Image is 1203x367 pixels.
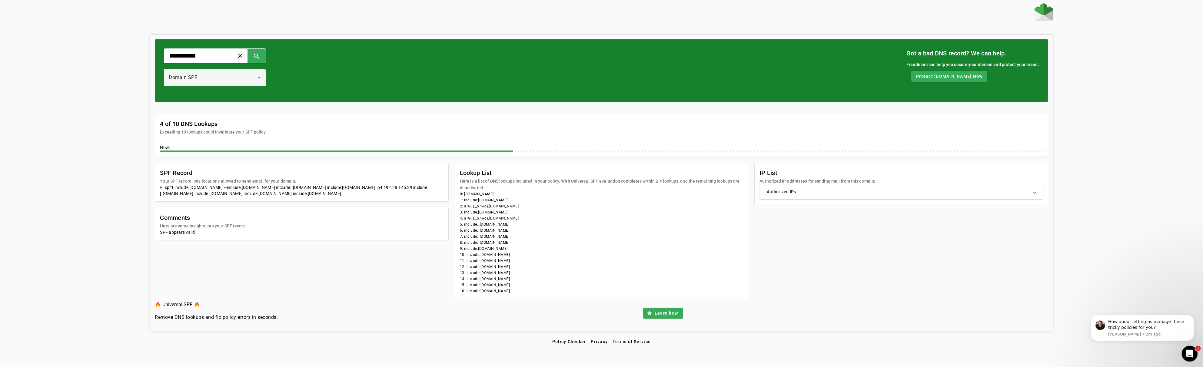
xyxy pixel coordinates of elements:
[906,61,1039,68] div: Fraudmarc can help you secure your domain and protect your brand.
[460,221,743,227] li: 5: include:_[DOMAIN_NAME]
[155,300,278,309] h3: 🔥 Universal SPF 🔥
[460,276,743,282] li: 14: include:[DOMAIN_NAME]
[460,246,743,252] li: 9: include:[DOMAIN_NAME]
[591,339,608,344] span: Privacy
[155,314,278,321] h4: Remove DNS lookups and fix policy errors in seconds.
[460,240,743,246] li: 8: include:_[DOMAIN_NAME]
[460,227,743,233] li: 6: include:_[DOMAIN_NAME]
[643,308,683,319] button: Learn how
[460,252,743,258] li: 10: include:[DOMAIN_NAME]
[460,258,743,264] li: 11: include:[DOMAIN_NAME]
[460,270,743,276] li: 13: include:[DOMAIN_NAME]
[1035,3,1053,23] a: Home
[460,288,743,294] li: 16: include:[DOMAIN_NAME]
[460,282,743,288] li: 15: include:[DOMAIN_NAME]
[160,223,247,229] mat-card-subtitle: Here are some insights into your SPF record.
[460,209,743,215] li: 3: include:[DOMAIN_NAME]
[759,184,1043,199] mat-expansion-panel-header: Authorized IPs
[759,178,875,184] mat-card-subtitle: Authorized IP addresses for sending mail from this domain:
[1082,309,1203,345] iframe: Intercom notifications message
[160,229,443,235] div: SPF appears valid
[588,336,610,347] button: Privacy
[460,215,743,221] li: 4: a:%{i}._o.%{o}.[DOMAIN_NAME]
[460,233,743,240] li: 7: include:_[DOMAIN_NAME]
[1195,346,1201,351] span: 1
[160,144,1043,152] div: Now:
[1182,346,1198,362] iframe: Intercom live chat
[1035,3,1053,21] img: Fraudmarc Logo
[160,184,443,197] div: v=spf1 include:[DOMAIN_NAME] ~include:[DOMAIN_NAME] include:_[DOMAIN_NAME] include:[DOMAIN_NAME] ...
[460,197,743,203] li: 1: include:[DOMAIN_NAME]
[916,73,982,79] span: Protect [DOMAIN_NAME] Now
[160,213,247,223] mat-card-title: Comments
[655,310,678,316] span: Learn how
[767,189,1028,195] mat-panel-title: Authorized IPs
[613,339,651,344] span: Terms of Service
[460,264,743,270] li: 12: include:[DOMAIN_NAME]
[160,178,296,184] mat-card-subtitle: Your SPF record lists locations allowed to send email for your domain.
[460,191,743,197] li: 0: [DOMAIN_NAME]
[460,178,743,191] mat-card-subtitle: Here is a list of DNS lookups included in your policy. With Universal SPF, evaluation completes w...
[160,129,266,135] mat-card-subtitle: Exceeding 10 lookups could invalidate your SPF policy.
[610,336,653,347] button: Terms of Service
[160,119,266,129] mat-card-title: 4 of 10 DNS Lookups
[169,74,197,80] span: Domain SPF
[911,71,987,82] button: Protect [DOMAIN_NAME] Now
[160,168,296,178] mat-card-title: SPF Record
[460,168,743,178] mat-card-title: Lookup List
[460,203,743,209] li: 2: a:%{i}._o.%{o}.[DOMAIN_NAME]
[552,339,586,344] span: Policy Checker
[906,48,1039,58] mat-card-title: Got a bad DNS record? We can help.
[759,168,875,178] mat-card-title: IP List
[550,336,589,347] button: Policy Checker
